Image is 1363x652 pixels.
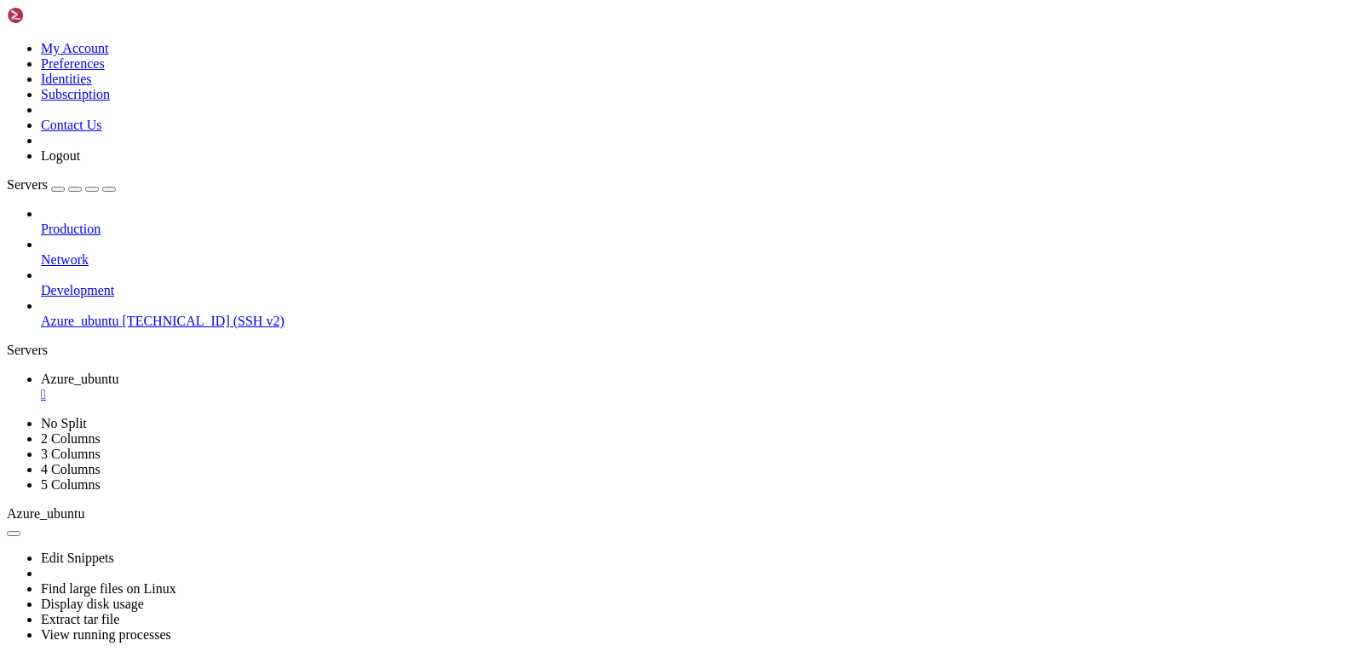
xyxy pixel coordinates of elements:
x-row: root@ubuntu:~# [7,7,1331,26]
li: Development [41,268,1356,298]
a: Azure_ubuntu [TECHNICAL_ID] (SSH v2) [41,314,1356,329]
span: Network [41,252,89,267]
a: Find large files on Linux [41,581,176,596]
a: Azure_ubuntu [41,372,1356,402]
span: Azure_ubuntu [7,506,85,521]
a: Preferences [41,56,105,71]
span: Production [41,222,101,236]
a: Servers [7,177,116,192]
a: Extract tar file [41,612,119,626]
div: Servers [7,343,1356,358]
x-row: root@ubuntu:~# [7,26,1331,46]
a: 3 Columns [41,447,101,461]
a: Display disk usage [41,597,144,611]
span: Development [41,283,114,297]
a:  [41,387,1356,402]
a: View running processes [41,627,171,642]
a: No Split [41,416,87,430]
a: Logout [41,148,80,163]
a: Contact Us [41,118,102,132]
a: 4 Columns [41,462,101,476]
a: Subscription [41,87,110,101]
li: Network [41,237,1356,268]
span: Servers [7,177,48,192]
a: Production [41,222,1356,237]
span: Azure_ubuntu [41,314,119,328]
span: Azure_ubuntu [41,372,119,386]
a: 5 Columns [41,477,101,492]
li: Azure_ubuntu [TECHNICAL_ID] (SSH v2) [41,298,1356,329]
a: Network [41,252,1356,268]
a: Identities [41,72,92,86]
a: Edit Snippets [41,551,114,565]
a: Development [41,283,1356,298]
img: Shellngn [7,7,105,24]
a: My Account [41,41,109,55]
div: (15, 1) [153,26,163,46]
li: Production [41,206,1356,237]
span: [TECHNICAL_ID] (SSH v2) [123,314,285,328]
a: 2 Columns [41,431,101,446]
